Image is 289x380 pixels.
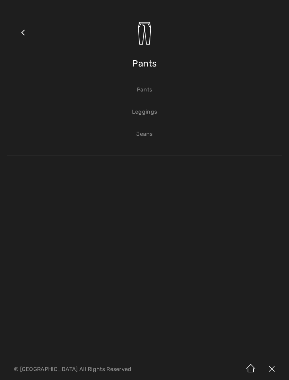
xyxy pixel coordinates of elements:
span: Help [16,5,30,11]
img: Home [240,359,261,380]
img: X [261,359,282,380]
a: Pants [14,82,275,97]
a: Leggings [14,104,275,120]
span: Pants [132,51,157,76]
p: © [GEOGRAPHIC_DATA] All Rights Reserved [14,367,170,372]
a: Jeans [14,126,275,142]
